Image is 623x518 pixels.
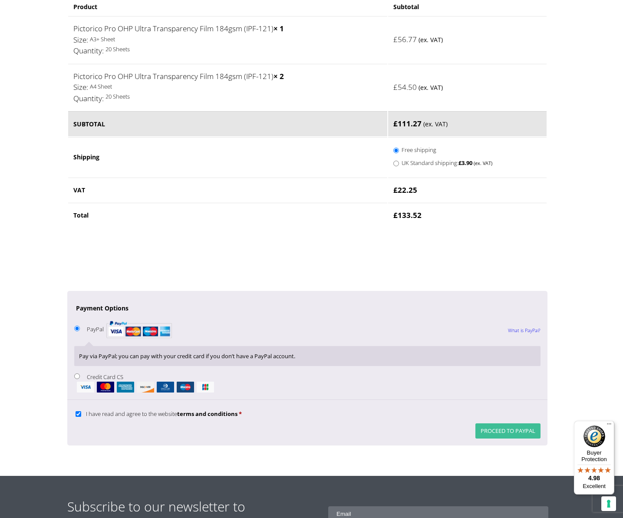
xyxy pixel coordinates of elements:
[393,82,398,92] span: £
[508,319,541,342] a: What is PayPal?
[86,410,237,418] span: I have read and agree to the website
[73,93,104,104] dt: Quantity:
[574,449,614,462] p: Buyer Protection
[458,159,461,167] span: £
[423,120,448,128] small: (ex. VAT)
[68,111,388,136] th: Subtotal
[117,382,134,393] img: amex
[458,159,472,167] bdi: 3.90
[604,421,614,431] button: Menu
[393,119,398,129] span: £
[73,34,88,46] dt: Size:
[73,44,382,54] p: 20 Sheets
[68,137,388,177] th: Shipping
[76,411,81,417] input: I have read and agree to the websiteterms and conditions *
[137,382,154,393] img: discover
[588,475,600,482] span: 4.98
[197,382,214,393] img: jcb
[73,82,382,92] p: A4 Sheet
[393,34,417,44] bdi: 56.77
[574,421,614,495] button: Trusted Shops TrustmarkBuyer Protection4.98Excellent
[97,382,114,393] img: mastercard
[68,16,388,63] td: Pictorico Pro OHP Ultra Transparency Film 184gsm (IPF-121)
[68,64,388,111] td: Pictorico Pro OHP Ultra Transparency Film 184gsm (IPF-121)
[87,325,172,333] label: PayPal
[73,34,382,44] p: A3+ Sheet
[73,45,104,56] dt: Quantity:
[77,382,94,393] img: visa
[68,178,388,202] th: VAT
[475,423,541,439] button: Proceed to PayPal
[393,210,422,220] bdi: 133.52
[574,483,614,490] p: Excellent
[67,239,199,273] iframe: reCAPTCHA
[79,351,535,361] p: Pay via PayPal; you can pay with your credit card if you don’t have a PayPal account.
[393,119,422,129] bdi: 111.27
[393,34,398,44] span: £
[274,71,284,81] strong: × 2
[402,144,534,155] label: Free shipping
[177,410,237,418] a: terms and conditions
[402,157,534,168] label: UK Standard shipping:
[419,36,443,44] small: (ex. VAT)
[601,496,616,511] button: Your consent preferences for tracking technologies
[583,426,605,447] img: Trusted Shops Trustmark
[393,210,398,220] span: £
[274,23,284,33] strong: × 1
[419,83,443,92] small: (ex. VAT)
[74,373,541,393] label: Credit Card CS
[177,382,194,393] img: maestro
[73,92,382,102] p: 20 Sheets
[157,382,174,393] img: dinersclub
[73,82,88,93] dt: Size:
[106,318,172,341] img: PayPal acceptance mark
[393,185,417,195] bdi: 22.25
[393,82,417,92] bdi: 54.50
[474,160,492,166] small: (ex. VAT)
[239,410,242,418] abbr: required
[68,203,388,228] th: Total
[393,185,398,195] span: £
